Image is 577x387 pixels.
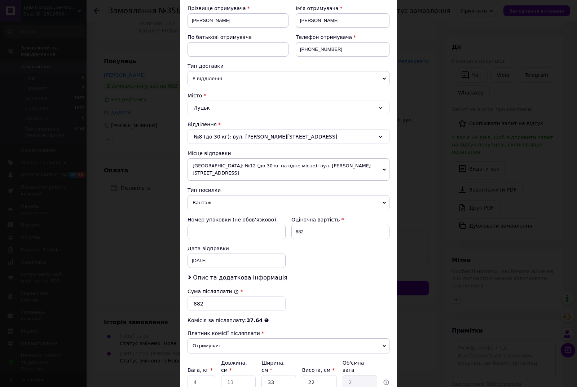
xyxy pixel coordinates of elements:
span: [GEOGRAPHIC_DATA]: №12 (до 30 кг на одне місце): вул. [PERSON_NAME][STREET_ADDRESS] [188,158,389,181]
span: Телефон отримувача [296,34,352,40]
span: Вантаж [188,195,389,210]
label: Довжина, см [221,360,247,373]
div: Об'ємна вага [343,359,377,374]
span: У відділенні [188,71,389,86]
span: Прізвище отримувача [188,5,246,11]
div: Дата відправки [188,245,286,252]
span: Опис та додаткова інформація [193,274,287,281]
div: Оціночна вартість [291,216,389,223]
label: Висота, см [302,367,334,373]
span: 37.64 ₴ [247,317,269,323]
span: Тип посилки [188,187,221,193]
label: Вага, кг [188,367,213,373]
span: Отримувач [188,338,389,353]
span: Ім'я отримувача [296,5,339,11]
label: Сума післяплати [188,289,239,294]
div: Місто [188,92,389,99]
span: Платник комісії післяплати [188,330,260,336]
span: Тип доставки [188,63,224,69]
input: +380 [296,42,389,57]
div: Комісія за післяплату: [188,317,389,324]
span: Місце відправки [188,150,231,156]
label: Ширина, см [261,360,285,373]
span: По батькові отримувача [188,34,252,40]
div: №8 (до 30 кг): вул. [PERSON_NAME][STREET_ADDRESS] [188,129,389,144]
div: Луцьк [188,101,389,115]
div: Відділення [188,121,389,128]
div: Номер упаковки (не обов'язково) [188,216,286,223]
